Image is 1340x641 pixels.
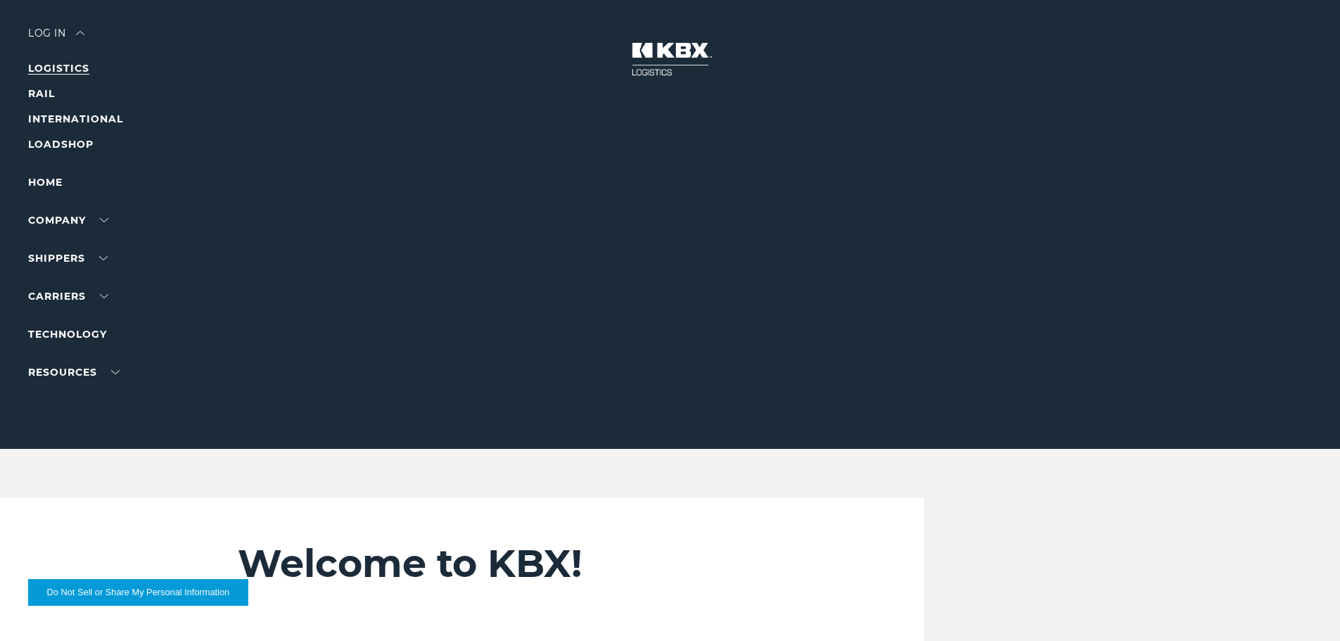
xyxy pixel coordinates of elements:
[28,62,89,75] a: LOGISTICS
[238,540,841,587] h2: Welcome to KBX!
[28,214,108,227] a: Company
[28,87,55,100] a: RAIL
[28,252,108,265] a: SHIPPERS
[28,28,84,49] div: Log in
[28,579,248,606] button: Do Not Sell or Share My Personal Information
[28,113,123,125] a: INTERNATIONAL
[28,328,107,341] a: Technology
[28,176,63,189] a: Home
[28,290,108,303] a: Carriers
[28,138,94,151] a: LOADSHOP
[76,31,84,35] img: arrow
[618,28,723,90] img: kbx logo
[28,366,120,379] a: RESOURCES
